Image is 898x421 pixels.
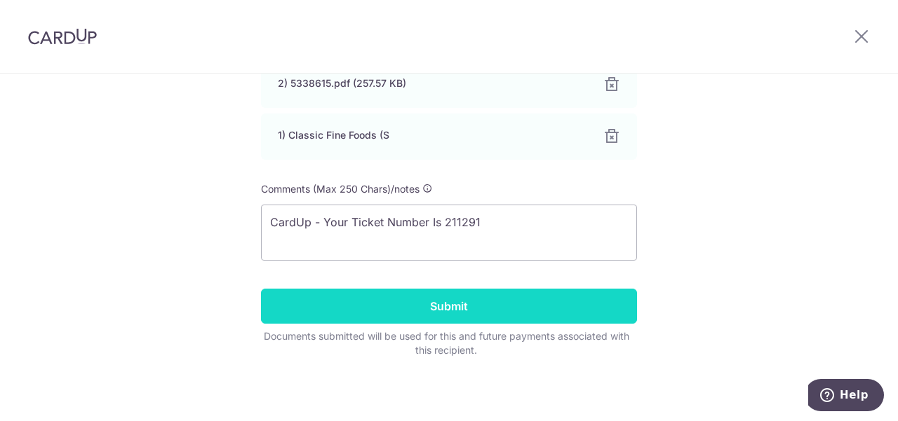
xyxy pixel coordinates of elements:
[261,289,637,324] input: Submit
[28,28,97,45] img: CardUp
[261,183,420,195] span: Comments (Max 250 Chars)/notes
[261,329,631,357] div: Documents submitted will be used for this and future payments associated with this recipient.
[278,128,587,142] div: 1) Classic Fine Foods (S
[808,379,884,414] iframe: Opens a widget where you can find more information
[278,76,587,90] div: 2) 5338615.pdf (257.57 KB)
